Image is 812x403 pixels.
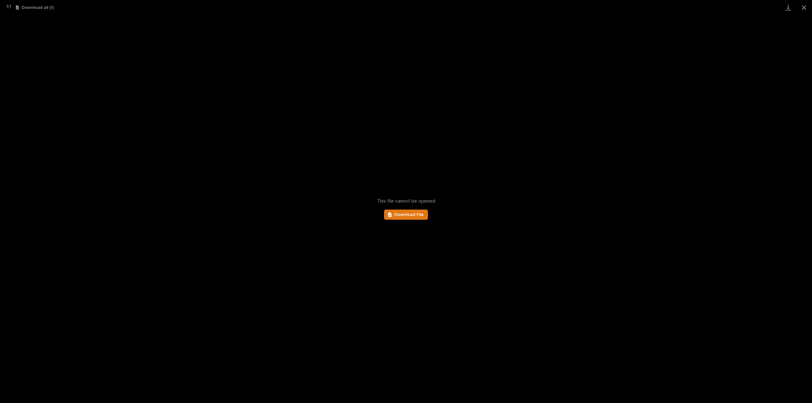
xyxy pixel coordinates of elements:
span: 1 [10,4,11,9]
button: Download all (1) [16,5,54,10]
span: This file cannot be opened [377,198,435,204]
a: Download File [384,210,428,220]
span: Download File [394,212,424,217]
span: 1 [6,4,8,9]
